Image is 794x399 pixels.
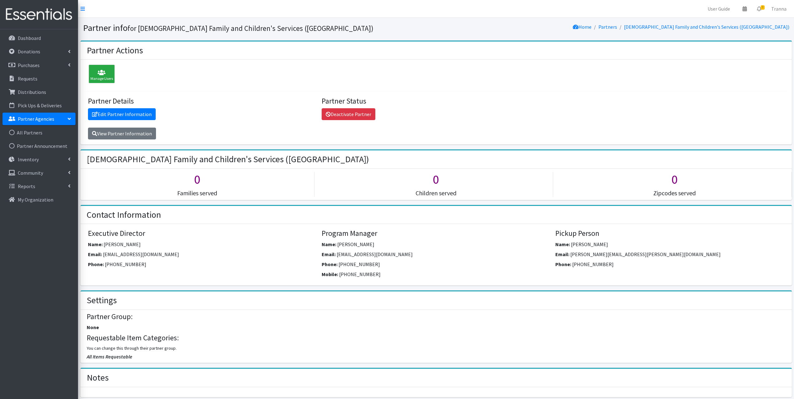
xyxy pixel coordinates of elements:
[752,2,766,15] a: 3
[322,270,338,278] label: Mobile:
[572,261,614,267] span: [PHONE_NUMBER]
[2,113,76,125] a: Partner Agencies
[87,345,785,352] p: You can change this through their partner group.
[319,189,553,197] h5: Children served
[703,2,735,15] a: User Guide
[322,97,551,106] h4: Partner Status
[83,22,434,33] h1: Partner info
[570,251,721,257] span: [PERSON_NAME][EMAIL_ADDRESS][PERSON_NAME][DOMAIN_NAME]
[87,154,369,165] h2: [DEMOGRAPHIC_DATA] Family and Children's Services ([GEOGRAPHIC_DATA])
[555,260,571,268] label: Phone:
[322,108,375,120] a: Deactivate Partner
[555,229,784,238] h4: Pickup Person
[322,229,551,238] h4: Program Manager
[558,189,792,197] h5: Zipcodes served
[339,261,380,267] span: [PHONE_NUMBER]
[87,324,99,331] label: None
[87,372,109,383] h2: Notes
[2,180,76,192] a: Reports
[2,140,76,152] a: Partner Announcement
[87,333,785,343] h4: Requestable Item Categories:
[18,197,53,203] p: My Organization
[87,210,161,220] h2: Contact Information
[624,24,789,30] a: [DEMOGRAPHIC_DATA] Family and Children's Services ([GEOGRAPHIC_DATA])
[18,183,35,189] p: Reports
[18,75,37,82] p: Requests
[337,241,374,247] span: [PERSON_NAME]
[319,172,553,187] h1: 0
[18,89,46,95] p: Distributions
[761,5,765,10] span: 3
[18,156,39,163] p: Inventory
[322,260,338,268] label: Phone:
[89,65,115,83] div: Manage Users
[18,102,62,109] p: Pick Ups & Deliveries
[558,172,792,187] h1: 0
[18,35,41,41] p: Dashboard
[18,48,40,55] p: Donations
[18,62,40,68] p: Purchases
[88,97,317,106] h4: Partner Details
[87,295,117,306] h2: Settings
[322,241,336,248] label: Name:
[2,167,76,179] a: Community
[105,261,146,267] span: [PHONE_NUMBER]
[2,72,76,85] a: Requests
[2,99,76,112] a: Pick Ups & Deliveries
[80,189,314,197] h5: Families served
[2,86,76,98] a: Distributions
[18,116,54,122] p: Partner Agencies
[88,128,156,139] a: View Partner Information
[88,260,104,268] label: Phone:
[80,172,314,187] h1: 0
[87,353,132,360] span: All Items Requestable
[88,108,156,120] a: Edit Partner Information
[573,24,592,30] a: Home
[322,251,336,258] label: Email:
[87,45,143,56] h2: Partner Actions
[2,193,76,206] a: My Organization
[555,241,570,248] label: Name:
[766,2,792,15] a: Tranna
[18,170,43,176] p: Community
[88,229,317,238] h4: Executive Director
[85,72,115,78] a: Manage Users
[104,241,141,247] span: [PERSON_NAME]
[2,126,76,139] a: All Partners
[571,241,608,247] span: [PERSON_NAME]
[88,241,103,248] label: Name:
[87,312,785,321] h4: Partner Group:
[88,251,102,258] label: Email:
[555,251,569,258] label: Email:
[2,153,76,166] a: Inventory
[337,251,413,257] span: [EMAIL_ADDRESS][DOMAIN_NAME]
[2,32,76,44] a: Dashboard
[128,24,373,33] small: for [DEMOGRAPHIC_DATA] Family and Children's Services ([GEOGRAPHIC_DATA])
[2,4,76,25] img: HumanEssentials
[2,45,76,58] a: Donations
[2,59,76,71] a: Purchases
[103,251,179,257] span: [EMAIL_ADDRESS][DOMAIN_NAME]
[339,271,381,277] span: [PHONE_NUMBER]
[598,24,617,30] a: Partners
